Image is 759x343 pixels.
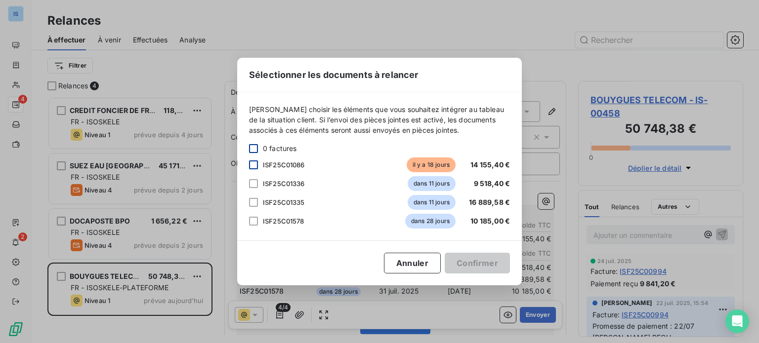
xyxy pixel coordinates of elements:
span: ISF25C01086 [263,161,305,169]
span: 9 518,40 € [474,179,510,188]
span: ISF25C01336 [263,180,305,188]
span: il y a 18 jours [407,157,456,172]
span: [PERSON_NAME] choisir les éléments que vous souhaitez intégrer au tableau de la situation client.... [249,104,510,135]
div: Open Intercom Messenger [725,309,749,333]
span: 16 889,58 € [469,198,510,206]
span: ISF25C01578 [263,217,304,225]
button: Confirmer [445,253,510,273]
span: 14 155,40 € [470,160,510,169]
button: Annuler [384,253,441,273]
span: 10 185,00 € [470,217,510,225]
span: dans 11 jours [408,176,456,191]
span: Sélectionner les documents à relancer [249,68,419,81]
span: ISF25C01335 [263,198,305,206]
span: 0 factures [263,143,297,153]
span: dans 11 jours [408,195,456,210]
span: dans 28 jours [405,214,456,229]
